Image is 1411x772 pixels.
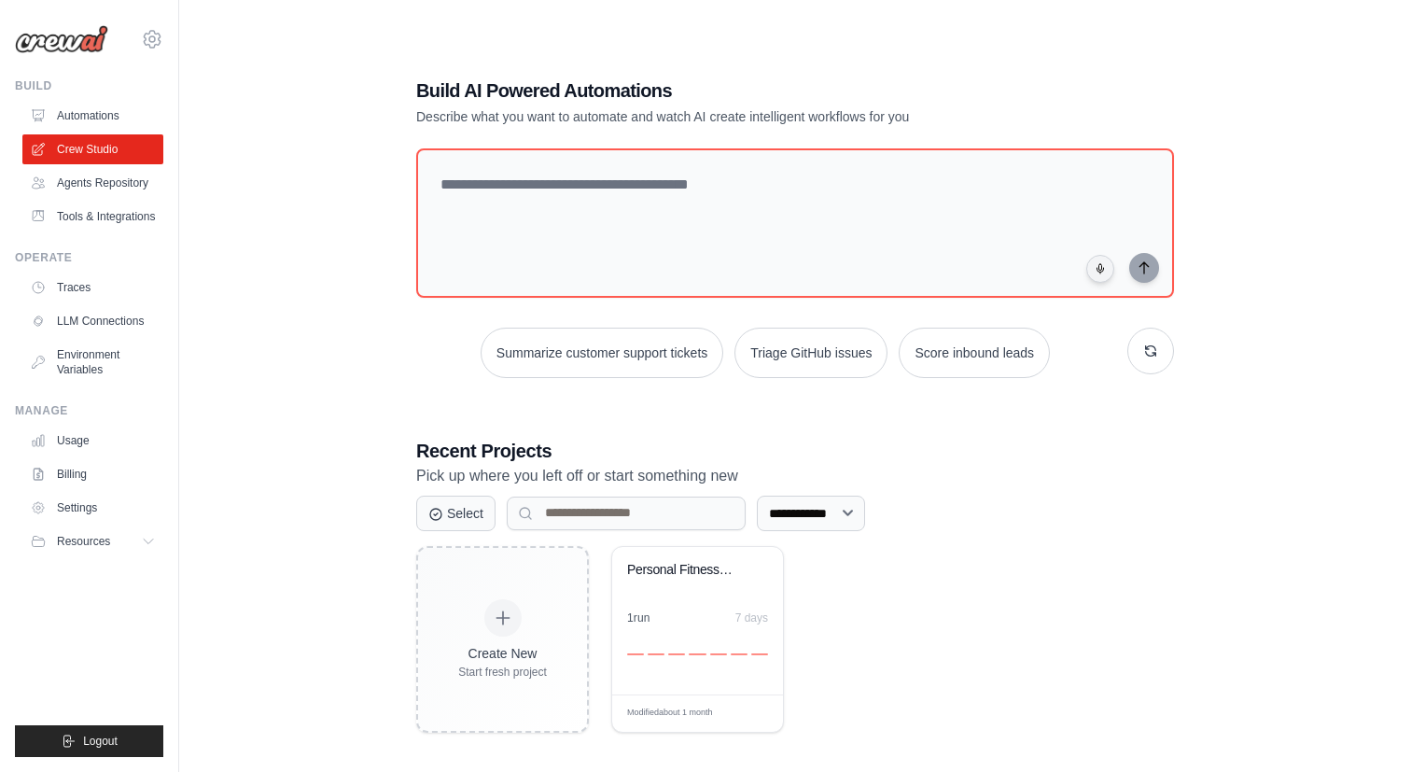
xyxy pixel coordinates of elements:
[15,250,163,265] div: Operate
[416,107,1043,126] p: Describe what you want to automate and watch AI create intelligent workflows for you
[627,707,713,720] span: Modified about 1 month
[22,426,163,456] a: Usage
[57,534,110,549] span: Resources
[15,78,163,93] div: Build
[416,464,1174,488] p: Pick up where you left off or start something new
[458,665,547,680] div: Start fresh project
[416,77,1043,104] h1: Build AI Powered Automations
[751,653,768,655] div: Day 7: 0 executions
[22,168,163,198] a: Agents Repository
[627,611,650,625] div: 1 run
[668,653,685,655] div: Day 3: 0 executions
[689,653,705,655] div: Day 4: 0 executions
[416,438,1174,464] h3: Recent Projects
[83,734,118,749] span: Logout
[735,611,768,625] div: 7 days
[481,328,723,378] button: Summarize customer support tickets
[627,562,740,579] div: Personal Fitness & Health Tracker
[22,273,163,302] a: Traces
[15,25,108,53] img: Logo
[15,403,163,418] div: Manage
[1127,328,1174,374] button: Get new suggestions
[731,653,747,655] div: Day 6: 0 executions
[739,707,755,721] span: Edit
[22,526,163,556] button: Resources
[458,644,547,663] div: Create New
[416,496,496,531] button: Select
[22,101,163,131] a: Automations
[22,493,163,523] a: Settings
[710,653,727,655] div: Day 5: 0 executions
[22,134,163,164] a: Crew Studio
[648,653,664,655] div: Day 2: 0 executions
[627,653,644,655] div: Day 1: 0 executions
[22,202,163,232] a: Tools & Integrations
[627,633,768,655] div: Activity over last 7 days
[1086,255,1114,283] button: Click to speak your automation idea
[15,725,163,757] button: Logout
[734,328,887,378] button: Triage GitHub issues
[899,328,1050,378] button: Score inbound leads
[22,306,163,336] a: LLM Connections
[22,340,163,385] a: Environment Variables
[22,459,163,489] a: Billing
